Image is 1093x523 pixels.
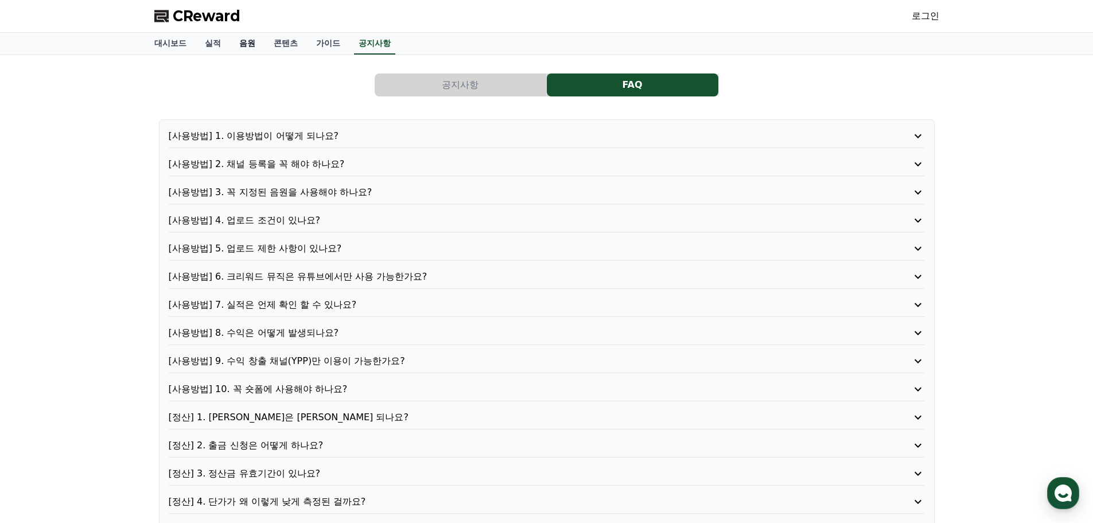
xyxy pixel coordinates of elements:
[169,242,865,255] p: [사용방법] 5. 업로드 제한 사항이 있나요?
[169,354,925,368] button: [사용방법] 9. 수익 창출 채널(YPP)만 이용이 가능한가요?
[169,495,925,509] button: [정산] 4. 단가가 왜 이렇게 낮게 측정된 걸까요?
[169,298,865,312] p: [사용방법] 7. 실적은 언제 확인 할 수 있나요?
[148,364,220,393] a: 설정
[169,298,925,312] button: [사용방법] 7. 실적은 언제 확인 할 수 있나요?
[169,157,865,171] p: [사용방법] 2. 채널 등록을 꼭 해야 하나요?
[265,33,307,55] a: 콘텐츠
[307,33,349,55] a: 가이드
[169,382,865,396] p: [사용방법] 10. 꼭 숏폼에 사용해야 하나요?
[169,270,925,284] button: [사용방법] 6. 크리워드 뮤직은 유튜브에서만 사용 가능한가요?
[169,242,925,255] button: [사용방법] 5. 업로드 제한 사항이 있나요?
[354,33,395,55] a: 공지사항
[177,381,191,390] span: 설정
[169,214,865,227] p: [사용방법] 4. 업로드 조건이 있나요?
[230,33,265,55] a: 음원
[145,33,196,55] a: 대시보드
[169,326,865,340] p: [사용방법] 8. 수익은 어떻게 발생되나요?
[169,185,865,199] p: [사용방법] 3. 꼭 지정된 음원을 사용해야 하나요?
[547,73,718,96] button: FAQ
[169,382,925,396] button: [사용방법] 10. 꼭 숏폼에 사용해야 하나요?
[375,73,547,96] a: 공지사항
[169,439,925,452] button: [정산] 2. 출금 신청은 어떻게 하나요?
[912,9,939,23] a: 로그인
[36,381,43,390] span: 홈
[169,270,865,284] p: [사용방법] 6. 크리워드 뮤직은 유튜브에서만 사용 가능한가요?
[169,467,925,481] button: [정산] 3. 정산금 유효기간이 있나요?
[169,410,865,424] p: [정산] 1. [PERSON_NAME]은 [PERSON_NAME] 되나요?
[169,129,865,143] p: [사용방법] 1. 이용방법이 어떻게 되나요?
[105,382,119,391] span: 대화
[169,495,865,509] p: [정산] 4. 단가가 왜 이렇게 낮게 측정된 걸까요?
[375,73,546,96] button: 공지사항
[169,354,865,368] p: [사용방법] 9. 수익 창출 채널(YPP)만 이용이 가능한가요?
[169,326,925,340] button: [사용방법] 8. 수익은 어떻게 발생되나요?
[3,364,76,393] a: 홈
[169,157,925,171] button: [사용방법] 2. 채널 등록을 꼭 해야 하나요?
[76,364,148,393] a: 대화
[169,410,925,424] button: [정산] 1. [PERSON_NAME]은 [PERSON_NAME] 되나요?
[169,467,865,481] p: [정산] 3. 정산금 유효기간이 있나요?
[196,33,230,55] a: 실적
[169,129,925,143] button: [사용방법] 1. 이용방법이 어떻게 되나요?
[154,7,240,25] a: CReward
[173,7,240,25] span: CReward
[169,439,865,452] p: [정산] 2. 출금 신청은 어떻게 하나요?
[169,185,925,199] button: [사용방법] 3. 꼭 지정된 음원을 사용해야 하나요?
[169,214,925,227] button: [사용방법] 4. 업로드 조건이 있나요?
